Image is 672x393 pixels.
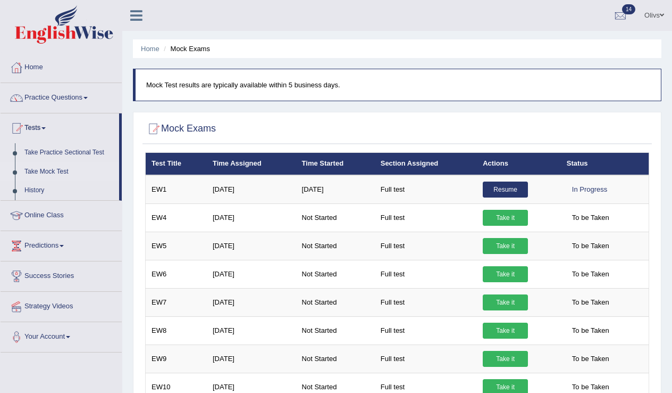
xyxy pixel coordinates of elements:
[296,288,375,316] td: Not Started
[622,4,635,14] span: 14
[207,232,296,260] td: [DATE]
[1,53,122,79] a: Home
[296,175,375,204] td: [DATE]
[1,201,122,227] a: Online Class
[561,153,649,175] th: Status
[207,316,296,345] td: [DATE]
[146,345,207,373] td: EW9
[296,153,375,175] th: Time Started
[483,266,528,282] a: Take it
[1,113,119,140] a: Tests
[207,345,296,373] td: [DATE]
[375,260,477,288] td: Full test
[1,83,122,110] a: Practice Questions
[146,80,650,90] p: Mock Test results are typically available within 5 business days.
[207,260,296,288] td: [DATE]
[375,288,477,316] td: Full test
[375,345,477,373] td: Full test
[1,322,122,349] a: Your Account
[375,175,477,204] td: Full test
[146,260,207,288] td: EW6
[207,288,296,316] td: [DATE]
[567,210,615,226] span: To be Taken
[1,231,122,258] a: Predictions
[483,182,528,198] a: Resume
[146,316,207,345] td: EW8
[567,266,615,282] span: To be Taken
[146,288,207,316] td: EW7
[375,203,477,232] td: Full test
[477,153,561,175] th: Actions
[296,345,375,373] td: Not Started
[567,294,615,310] span: To be Taken
[20,181,119,200] a: History
[483,323,528,339] a: Take it
[296,316,375,345] td: Not Started
[375,232,477,260] td: Full test
[1,292,122,318] a: Strategy Videos
[161,44,210,54] li: Mock Exams
[146,203,207,232] td: EW4
[296,260,375,288] td: Not Started
[1,261,122,288] a: Success Stories
[483,210,528,226] a: Take it
[20,162,119,182] a: Take Mock Test
[567,182,612,198] div: In Progress
[207,153,296,175] th: Time Assigned
[146,175,207,204] td: EW1
[146,153,207,175] th: Test Title
[296,232,375,260] td: Not Started
[20,143,119,162] a: Take Practice Sectional Test
[145,121,216,137] h2: Mock Exams
[296,203,375,232] td: Not Started
[375,316,477,345] td: Full test
[567,323,615,339] span: To be Taken
[141,45,159,53] a: Home
[375,153,477,175] th: Section Assigned
[207,203,296,232] td: [DATE]
[567,238,615,254] span: To be Taken
[567,351,615,367] span: To be Taken
[483,238,528,254] a: Take it
[207,175,296,204] td: [DATE]
[483,294,528,310] a: Take it
[483,351,528,367] a: Take it
[146,232,207,260] td: EW5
